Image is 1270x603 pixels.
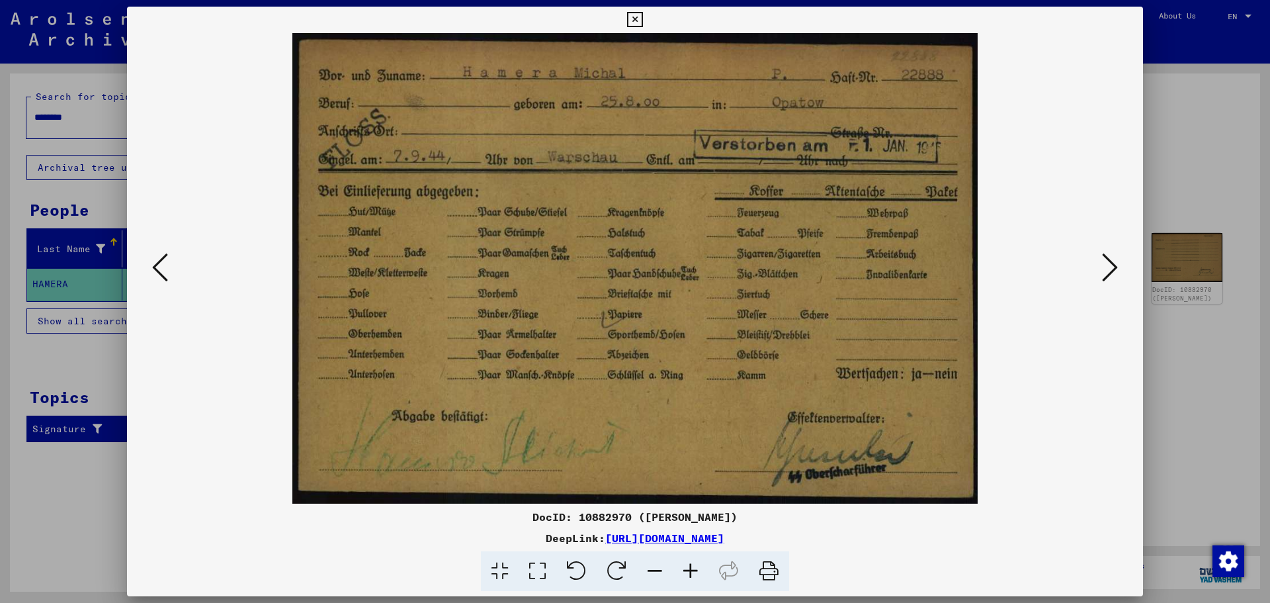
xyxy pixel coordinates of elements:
[172,33,1098,504] img: 001.jpg
[1212,545,1244,577] div: Change consent
[605,532,724,545] a: [URL][DOMAIN_NAME]
[127,509,1143,525] div: DocID: 10882970 ([PERSON_NAME])
[1212,545,1244,577] img: Change consent
[127,530,1143,546] div: DeepLink:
